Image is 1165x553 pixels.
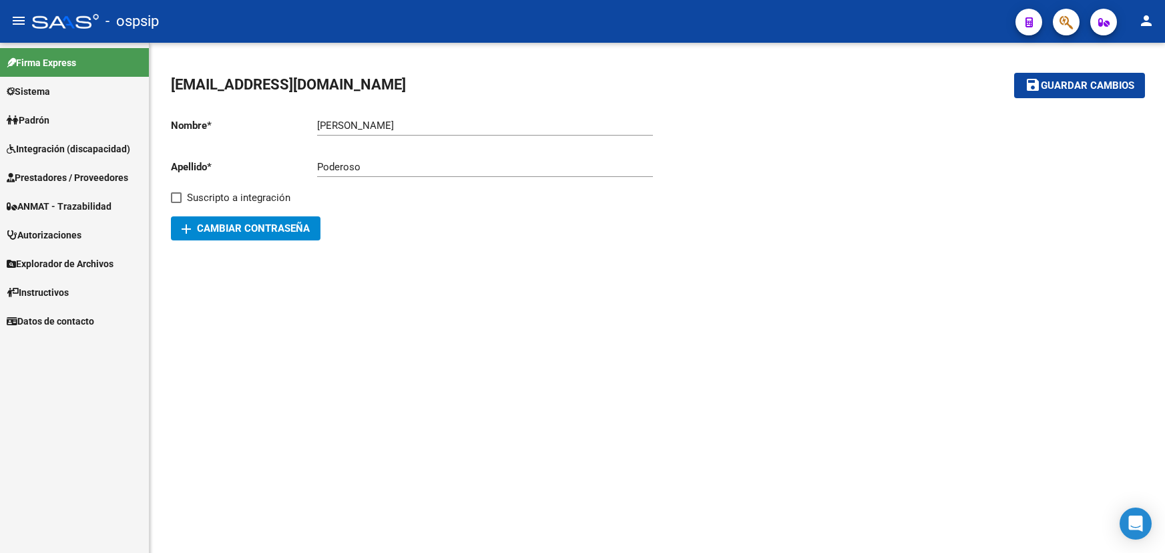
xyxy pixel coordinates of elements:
span: Cambiar Contraseña [182,222,310,234]
span: Guardar cambios [1041,80,1134,92]
span: Datos de contacto [7,314,94,329]
span: Instructivos [7,285,69,300]
button: Guardar cambios [1014,73,1145,98]
span: Firma Express [7,55,76,70]
span: Autorizaciones [7,228,81,242]
div: Open Intercom Messenger [1120,508,1152,540]
span: ANMAT - Trazabilidad [7,199,111,214]
mat-icon: person [1138,13,1154,29]
button: Cambiar Contraseña [171,216,320,240]
span: Explorador de Archivos [7,256,113,271]
mat-icon: save [1025,77,1041,93]
span: Padrón [7,113,49,128]
span: Prestadores / Proveedores [7,170,128,185]
span: [EMAIL_ADDRESS][DOMAIN_NAME] [171,76,406,93]
span: - ospsip [105,7,159,36]
p: Nombre [171,118,317,133]
span: Suscripto a integración [187,190,290,206]
span: Sistema [7,84,50,99]
mat-icon: add [178,221,194,237]
p: Apellido [171,160,317,174]
mat-icon: menu [11,13,27,29]
span: Integración (discapacidad) [7,142,130,156]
